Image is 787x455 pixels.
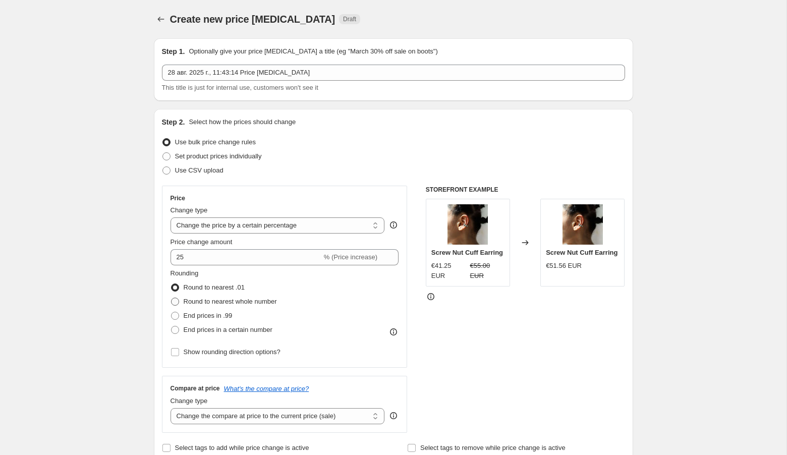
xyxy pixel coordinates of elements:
span: Rounding [171,269,199,277]
h2: Step 1. [162,46,185,56]
span: Draft [343,15,356,23]
div: help [388,411,399,421]
h6: STOREFRONT EXAMPLE [426,186,625,194]
img: Screw-Nut-Cuff-Earring-dych-net-9991_80x.jpg [563,204,603,245]
button: What's the compare at price? [224,385,309,392]
span: % (Price increase) [324,253,377,261]
span: Screw Nut Cuff Earring [431,249,503,256]
button: Price change jobs [154,12,168,26]
span: Round to nearest .01 [184,283,245,291]
span: This title is just for internal use, customers won't see it [162,84,318,91]
img: Screw-Nut-Cuff-Earring-dych-net-9991_80x.jpg [447,204,488,245]
span: Use CSV upload [175,166,223,174]
span: Price change amount [171,238,233,246]
input: -15 [171,249,322,265]
span: Show rounding direction options? [184,348,280,356]
input: 30% off holiday sale [162,65,625,81]
span: Create new price [MEDICAL_DATA] [170,14,335,25]
h3: Compare at price [171,384,220,392]
p: Select how the prices should change [189,117,296,127]
span: Change type [171,397,208,405]
span: End prices in a certain number [184,326,272,333]
span: Select tags to add while price change is active [175,444,309,451]
span: €51.56 EUR [546,262,582,269]
h2: Step 2. [162,117,185,127]
span: Round to nearest whole number [184,298,277,305]
span: €55.00 EUR [470,262,490,279]
span: End prices in .99 [184,312,233,319]
span: Use bulk price change rules [175,138,256,146]
div: help [388,220,399,230]
span: €41.25 EUR [431,262,452,279]
span: Screw Nut Cuff Earring [546,249,617,256]
p: Optionally give your price [MEDICAL_DATA] a title (eg "March 30% off sale on boots") [189,46,437,56]
span: Select tags to remove while price change is active [420,444,566,451]
span: Set product prices individually [175,152,262,160]
h3: Price [171,194,185,202]
span: Change type [171,206,208,214]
